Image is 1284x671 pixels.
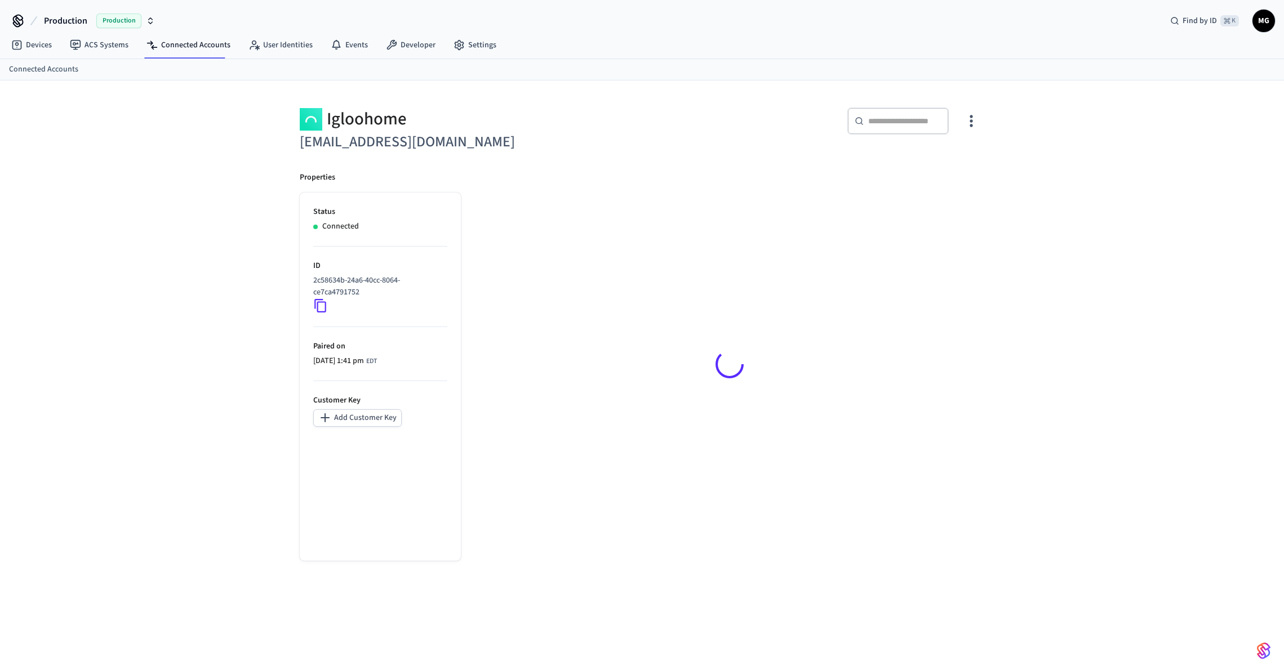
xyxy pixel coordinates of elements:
[377,35,445,55] a: Developer
[1161,11,1248,31] div: Find by ID⌘ K
[1257,642,1270,660] img: SeamLogoGradient.69752ec5.svg
[239,35,322,55] a: User Identities
[300,108,636,131] div: Igloohome
[300,172,335,184] p: Properties
[313,355,377,367] div: America/New_York
[9,64,78,75] a: Connected Accounts
[2,35,61,55] a: Devices
[1183,15,1217,26] span: Find by ID
[313,341,447,352] p: Paired on
[1220,15,1239,26] span: ⌘ K
[1254,11,1274,31] span: MG
[313,206,447,218] p: Status
[445,35,505,55] a: Settings
[44,14,87,28] span: Production
[322,221,359,232] p: Connected
[300,131,636,154] h6: [EMAIL_ADDRESS][DOMAIN_NAME]
[96,14,141,28] span: Production
[313,275,443,298] p: 2c58634b-24a6-40cc-8064-ce7ca4791752
[137,35,239,55] a: Connected Accounts
[313,260,447,272] p: ID
[61,35,137,55] a: ACS Systems
[300,108,322,131] img: igloohome_logo
[322,35,377,55] a: Events
[366,356,377,366] span: EDT
[313,395,447,406] p: Customer Key
[313,355,364,367] span: [DATE] 1:41 pm
[313,409,402,427] button: Add Customer Key
[1252,10,1275,32] button: MG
